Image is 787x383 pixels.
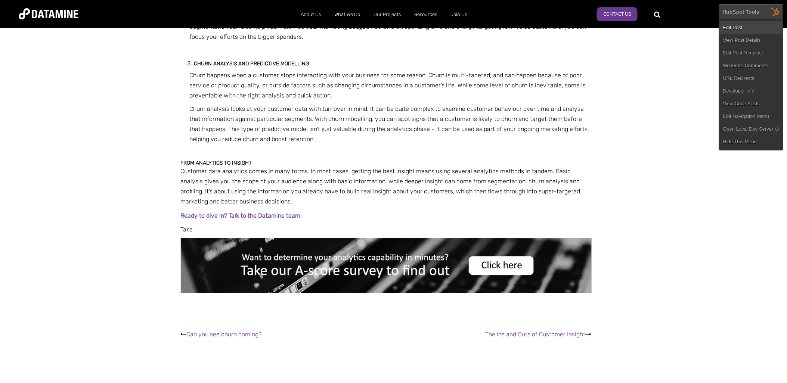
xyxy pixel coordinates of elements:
a: The Ins and Outs of Customer Insight [486,331,586,338]
span: Churn analysis looks at your customer data with turnover in mind. It can be quite complex to exam... [190,105,589,143]
p: Take [181,224,592,234]
a: Our Projects [367,5,408,24]
span: Churn analysis and predictive modelling [194,60,309,67]
a: URL Redirects [719,72,783,85]
span: Churn happens when a customer stops interacting with your business for some reason. Churn is mult... [190,72,586,99]
a: View Code Alerts [719,97,783,110]
span: From analytics to insight [181,160,252,166]
a: Developer Info [719,85,783,97]
span: Customer data analytics comes in many forms. In most cases, getting the best insight means using ... [181,168,580,205]
a: Join Us [444,5,474,24]
a: Edit Post [719,21,783,34]
div: HubSpot Tools Edit PostView Post DetailsEdit Post TemplateModerate CommentsURL RedirectsDeveloper... [719,4,783,150]
img: New call-to-action [181,238,592,293]
a: Ready to dive in? Talk to the Datamine team. [181,212,302,219]
a: View Post Details [719,34,783,47]
a: Edit Navigation Menu [719,110,783,123]
div: HubSpot Tools [723,9,760,15]
a: Contact Us [597,7,638,21]
a: Moderate Comments [719,59,783,72]
a: Hide This Menu [719,136,783,148]
a: Resources [408,5,444,24]
a: Open Local Dev Server [719,123,783,136]
a: Edit Post Template [719,47,783,59]
a: Can you see churn coming? [187,331,262,338]
img: Datamine [19,8,78,19]
a: What We Do [328,5,367,24]
a: About Us [294,5,328,24]
img: HubSpot Tools Menu Toggle [768,4,783,19]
